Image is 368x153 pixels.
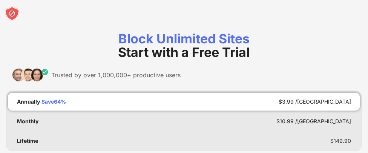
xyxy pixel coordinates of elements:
[51,71,181,79] div: Trusted by over 1,000,000+ productive users
[6,32,362,59] div: Block Unlimited Sites
[118,44,250,60] span: Start with a Free Trial
[17,138,38,144] div: Lifetime
[5,6,20,21] img: blocksite-icon-white.svg
[279,99,351,105] div: $ 3.99 /[GEOGRAPHIC_DATA]
[12,68,49,82] img: trusted-by.svg
[330,138,351,144] div: $ 149.90
[17,99,40,105] div: Annually
[276,118,351,124] div: $ 10.99 /[GEOGRAPHIC_DATA]
[41,99,66,105] div: Save 64 %
[17,118,38,124] div: Monthly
